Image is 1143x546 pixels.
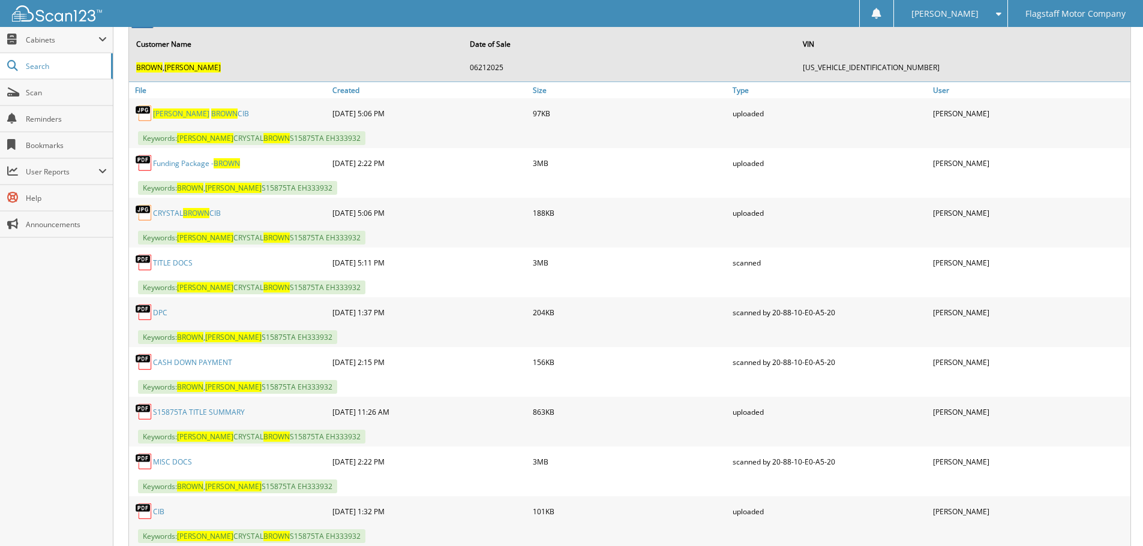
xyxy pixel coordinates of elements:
span: Keywords: , S15875TA EH333932 [138,181,337,195]
div: [PERSON_NAME] [930,151,1130,175]
div: 204KB [530,300,730,324]
span: [PERSON_NAME] [205,332,262,342]
img: PDF.png [135,502,153,520]
div: 156KB [530,350,730,374]
span: Flagstaff Motor Company [1025,10,1126,17]
img: PDF.png [135,254,153,272]
span: Cabinets [26,35,98,45]
span: Keywords: , S15875TA EH333932 [138,380,337,394]
div: [DATE] 2:15 PM [329,350,530,374]
a: [PERSON_NAME] BROWNCIB [153,108,249,119]
img: JPG.png [135,104,153,122]
div: uploaded [730,201,930,225]
span: Bookmarks [26,140,107,150]
span: BROWN [211,108,238,119]
span: [PERSON_NAME] [177,282,233,292]
a: File [129,82,329,98]
div: [DATE] 5:06 PM [329,101,530,125]
div: uploaded [730,151,930,175]
img: scan123-logo-white.svg [12,5,102,22]
div: [PERSON_NAME] [930,201,1130,225]
div: [PERSON_NAME] [930,350,1130,374]
td: , [130,58,463,77]
div: 97KB [530,101,730,125]
a: User [930,82,1130,98]
div: [PERSON_NAME] [930,101,1130,125]
div: [PERSON_NAME] [930,400,1130,424]
div: [PERSON_NAME] [930,450,1130,473]
div: 3MB [530,251,730,274]
div: [DATE] 2:22 PM [329,151,530,175]
span: [PERSON_NAME] [205,382,262,392]
div: [PERSON_NAME] [930,300,1130,324]
a: Size [530,82,730,98]
td: 06212025 [464,58,796,77]
div: scanned by 20-88-10-E0-A5-20 [730,450,930,473]
span: BROWN [263,233,290,243]
span: Keywords: CRYSTAL S15875TA EH333932 [138,280,365,294]
span: BROWN [177,332,203,342]
span: [PERSON_NAME] [164,62,221,73]
a: DPC [153,307,167,318]
div: [DATE] 11:26 AM [329,400,530,424]
a: S15875TA TITLE SUMMARY [153,407,245,417]
span: [PERSON_NAME] [177,133,233,143]
div: scanned [730,251,930,274]
td: [US_VEHICLE_IDENTIFICATION_NUMBER] [797,58,1129,77]
div: [DATE] 5:06 PM [329,201,530,225]
div: uploaded [730,400,930,424]
th: Date of Sale [464,32,796,56]
a: CIB [153,506,164,517]
span: Keywords: , S15875TA EH333932 [138,330,337,344]
span: Keywords: CRYSTAL S15875TA EH333932 [138,131,365,145]
iframe: Chat Widget [1083,488,1143,546]
div: 188KB [530,201,730,225]
div: [DATE] 1:37 PM [329,300,530,324]
img: PDF.png [135,453,153,470]
span: BROWN [177,382,203,392]
span: [PERSON_NAME] [177,432,233,442]
span: [PERSON_NAME] [911,10,979,17]
a: Type [730,82,930,98]
div: 863KB [530,400,730,424]
span: Search [26,61,105,71]
a: TITLE DOCS [153,258,193,268]
span: BROWN [263,133,290,143]
span: BROWN [136,62,163,73]
div: uploaded [730,499,930,523]
span: [PERSON_NAME] [153,108,209,119]
div: 3MB [530,151,730,175]
img: PDF.png [135,353,153,371]
span: Keywords: , S15875TA EH333932 [138,479,337,493]
span: Keywords: CRYSTAL S15875TA EH333932 [138,529,365,543]
span: BROWN [177,481,203,491]
span: BROWN [263,282,290,292]
div: scanned by 20-88-10-E0-A5-20 [730,350,930,374]
img: PDF.png [135,154,153,172]
span: [PERSON_NAME] [177,531,233,541]
span: [PERSON_NAME] [205,481,262,491]
a: Funding Package -BROWN [153,158,240,168]
span: [PERSON_NAME] [205,183,262,193]
span: Announcements [26,219,107,230]
a: Created [329,82,530,98]
span: Reminders [26,114,107,124]
div: [PERSON_NAME] [930,251,1130,274]
img: PDF.png [135,303,153,321]
span: BROWN [214,158,240,168]
div: uploaded [730,101,930,125]
div: [DATE] 5:11 PM [329,251,530,274]
div: [DATE] 2:22 PM [329,450,530,473]
span: [PERSON_NAME] [177,233,233,243]
a: CASH DOWN PAYMENT [153,357,232,367]
span: Help [26,193,107,203]
a: MISC DOCS [153,457,192,467]
span: Keywords: CRYSTAL S15875TA EH333932 [138,430,365,444]
span: Keywords: CRYSTAL S15875TA EH333932 [138,231,365,245]
span: BROWN [263,531,290,541]
a: CRYSTALBROWNCIB [153,208,221,218]
span: User Reports [26,167,98,177]
img: JPG.png [135,204,153,222]
span: BROWN [183,208,209,218]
